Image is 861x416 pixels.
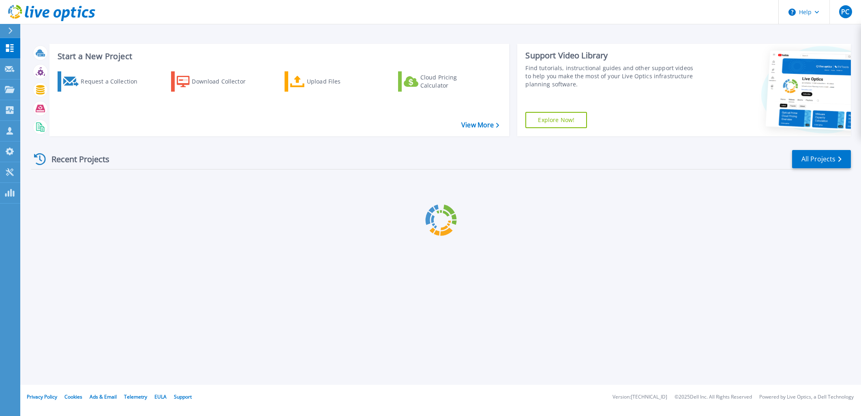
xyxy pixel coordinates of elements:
a: Privacy Policy [27,393,57,400]
a: Ads & Email [90,393,117,400]
h3: Start a New Project [58,52,499,61]
div: Recent Projects [31,149,120,169]
a: Telemetry [124,393,147,400]
li: Version: [TECHNICAL_ID] [613,395,667,400]
a: Request a Collection [58,71,148,92]
div: Upload Files [307,73,372,90]
a: Cloud Pricing Calculator [398,71,488,92]
div: Find tutorials, instructional guides and other support videos to help you make the most of your L... [525,64,696,88]
a: Upload Files [285,71,375,92]
a: Download Collector [171,71,261,92]
a: Explore Now! [525,112,587,128]
div: Support Video Library [525,50,696,61]
div: Download Collector [192,73,257,90]
div: Request a Collection [81,73,146,90]
span: PC [841,9,849,15]
a: EULA [154,393,167,400]
li: © 2025 Dell Inc. All Rights Reserved [675,395,752,400]
li: Powered by Live Optics, a Dell Technology [759,395,854,400]
a: Cookies [64,393,82,400]
a: Support [174,393,192,400]
div: Cloud Pricing Calculator [420,73,485,90]
a: All Projects [792,150,851,168]
a: View More [461,121,499,129]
